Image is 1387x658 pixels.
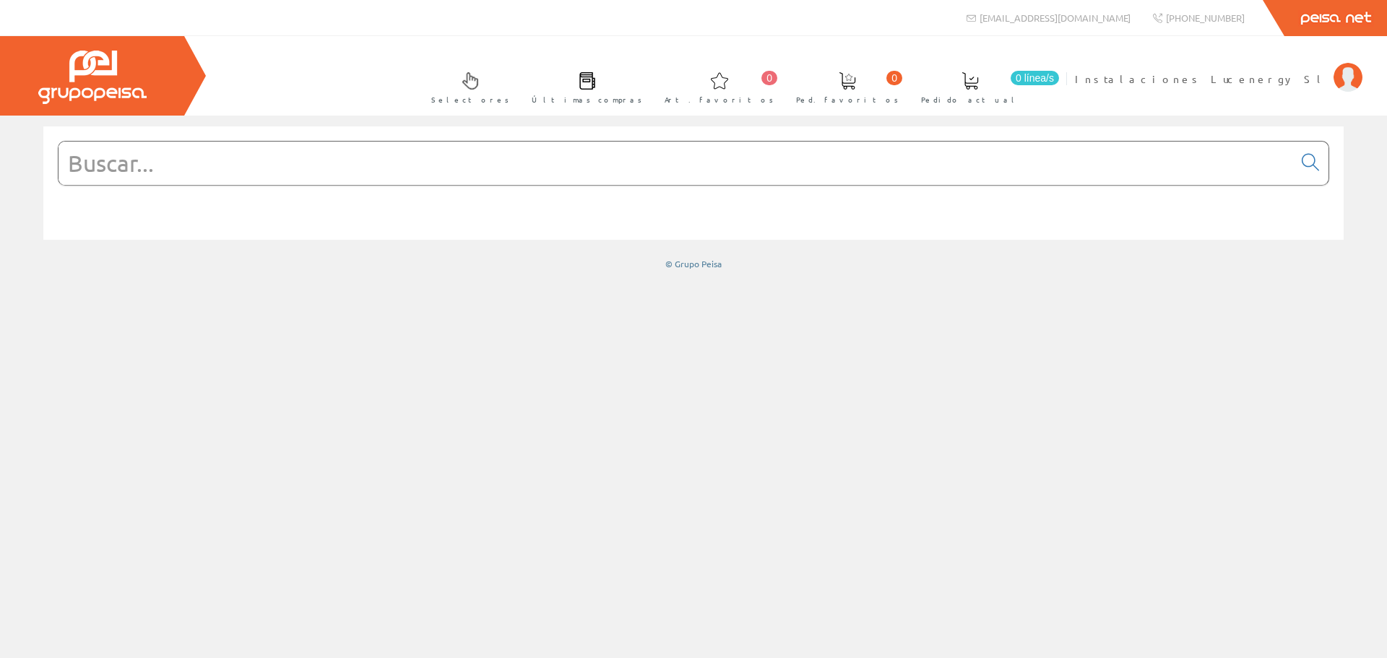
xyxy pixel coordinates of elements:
span: Instalaciones Lucenergy Sl [1075,72,1326,86]
img: Grupo Peisa [38,51,147,104]
span: Art. favoritos [665,92,774,107]
a: Selectores [417,60,517,113]
a: Instalaciones Lucenergy Sl [1075,60,1362,74]
span: [PHONE_NUMBER] [1166,12,1245,24]
span: Selectores [431,92,509,107]
a: Últimas compras [517,60,649,113]
span: Ped. favoritos [796,92,899,107]
span: 0 línea/s [1011,71,1059,85]
span: 0 [886,71,902,85]
div: © Grupo Peisa [43,258,1344,270]
span: 0 [761,71,777,85]
span: Pedido actual [921,92,1019,107]
span: Últimas compras [532,92,642,107]
span: [EMAIL_ADDRESS][DOMAIN_NAME] [980,12,1131,24]
input: Buscar... [59,142,1293,185]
